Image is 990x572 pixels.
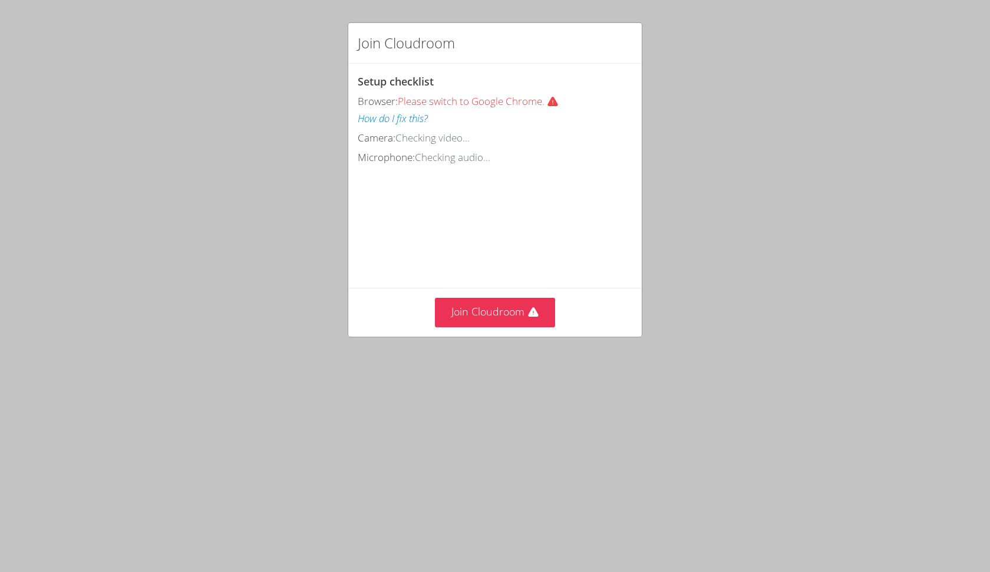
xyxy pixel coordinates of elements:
span: Checking audio... [415,150,490,164]
span: Microphone: [358,150,415,164]
span: Checking video... [395,131,470,144]
span: Setup checklist [358,74,434,88]
h2: Join Cloudroom [358,32,455,54]
span: Browser: [358,94,398,108]
button: How do I fix this? [358,110,428,127]
span: Please switch to Google Chrome. [398,94,568,108]
button: Join Cloudroom [435,298,556,327]
span: Camera: [358,131,395,144]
